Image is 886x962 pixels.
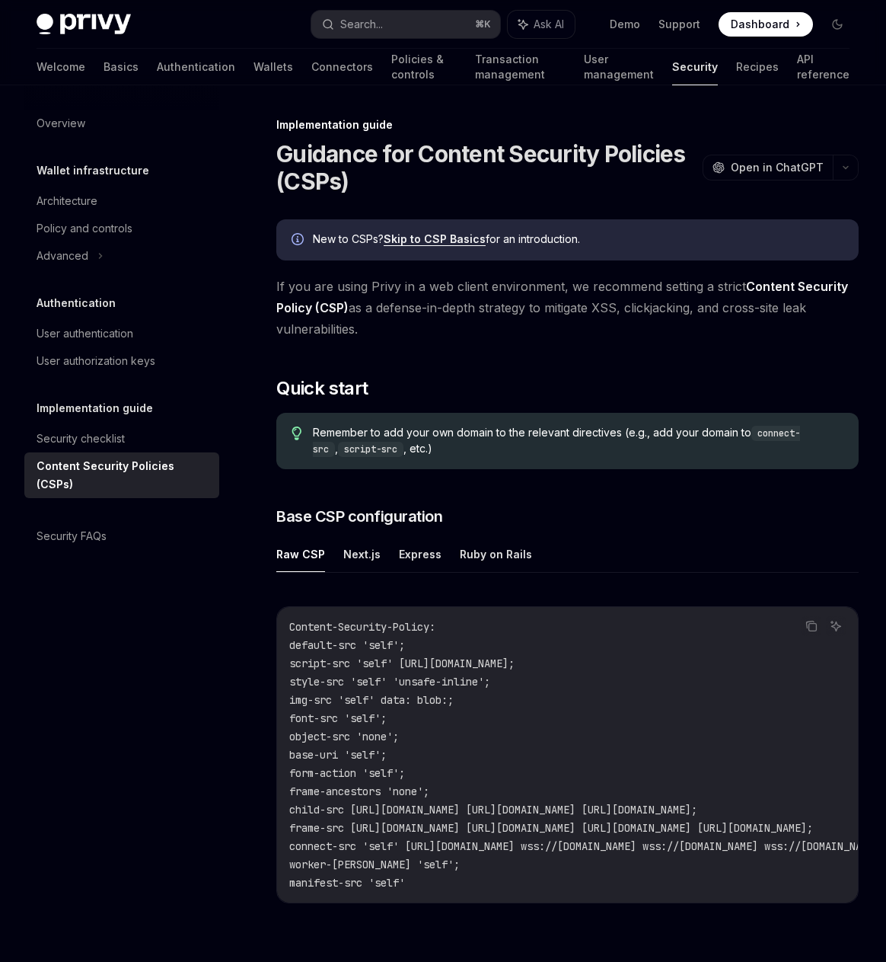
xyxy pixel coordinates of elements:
[289,730,399,743] span: object-src 'none';
[37,430,125,448] div: Security checklist
[736,49,779,85] a: Recipes
[24,187,219,215] a: Architecture
[313,426,800,457] code: connect-src
[24,425,219,452] a: Security checklist
[311,49,373,85] a: Connectors
[289,711,387,725] span: font-src 'self';
[610,17,640,32] a: Demo
[384,232,486,246] a: Skip to CSP Basics
[289,766,405,780] span: form-action 'self';
[289,657,515,670] span: script-src 'self' [URL][DOMAIN_NAME];
[475,49,566,85] a: Transaction management
[391,49,457,85] a: Policies & controls
[104,49,139,85] a: Basics
[37,294,116,312] h5: Authentication
[797,49,849,85] a: API reference
[37,247,88,265] div: Advanced
[289,858,460,871] span: worker-[PERSON_NAME] 'self';
[157,49,235,85] a: Authentication
[24,452,219,498] a: Content Security Policies (CSPs)
[37,114,85,133] div: Overview
[276,506,442,527] span: Base CSP configuration
[826,616,846,636] button: Ask AI
[703,155,833,181] button: Open in ChatGPT
[311,11,499,38] button: Search...⌘K
[37,527,107,545] div: Security FAQs
[584,49,654,85] a: User management
[534,17,564,32] span: Ask AI
[37,14,131,35] img: dark logo
[719,12,813,37] a: Dashboard
[24,215,219,242] a: Policy and controls
[289,638,405,652] span: default-src 'self';
[37,352,155,370] div: User authorization keys
[37,161,149,180] h5: Wallet infrastructure
[399,536,441,572] button: Express
[343,536,381,572] button: Next.js
[289,785,429,798] span: frame-ancestors 'none';
[340,15,383,34] div: Search...
[24,523,219,550] a: Security FAQs
[731,17,789,32] span: Dashboard
[658,17,700,32] a: Support
[313,232,843,248] div: New to CSPs? for an introduction.
[475,18,491,30] span: ⌘ K
[289,876,405,890] span: manifest-src 'self'
[825,12,849,37] button: Toggle dark mode
[508,11,575,38] button: Ask AI
[37,192,97,210] div: Architecture
[37,219,132,238] div: Policy and controls
[37,49,85,85] a: Welcome
[292,233,307,248] svg: Info
[276,376,368,401] span: Quick start
[37,324,133,343] div: User authentication
[37,457,210,494] div: Content Security Policies (CSPs)
[289,748,387,762] span: base-uri 'self';
[460,536,532,572] button: Ruby on Rails
[289,675,490,689] span: style-src 'self' 'unsafe-inline';
[313,425,843,457] span: Remember to add your own domain to the relevant directives (e.g., add your domain to , , etc.)
[253,49,293,85] a: Wallets
[276,536,325,572] button: Raw CSP
[24,320,219,347] a: User authentication
[276,117,859,133] div: Implementation guide
[292,427,302,440] svg: Tip
[276,276,859,340] span: If you are using Privy in a web client environment, we recommend setting a strict as a defense-in...
[276,140,696,195] h1: Guidance for Content Security Policies (CSPs)
[289,803,697,817] span: child-src [URL][DOMAIN_NAME] [URL][DOMAIN_NAME] [URL][DOMAIN_NAME];
[37,399,153,417] h5: Implementation guide
[289,620,435,634] span: Content-Security-Policy:
[289,693,454,707] span: img-src 'self' data: blob:;
[24,110,219,137] a: Overview
[672,49,718,85] a: Security
[802,616,821,636] button: Copy the contents from the code block
[338,442,403,457] code: script-src
[24,347,219,375] a: User authorization keys
[731,160,824,175] span: Open in ChatGPT
[289,821,813,835] span: frame-src [URL][DOMAIN_NAME] [URL][DOMAIN_NAME] [URL][DOMAIN_NAME] [URL][DOMAIN_NAME];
